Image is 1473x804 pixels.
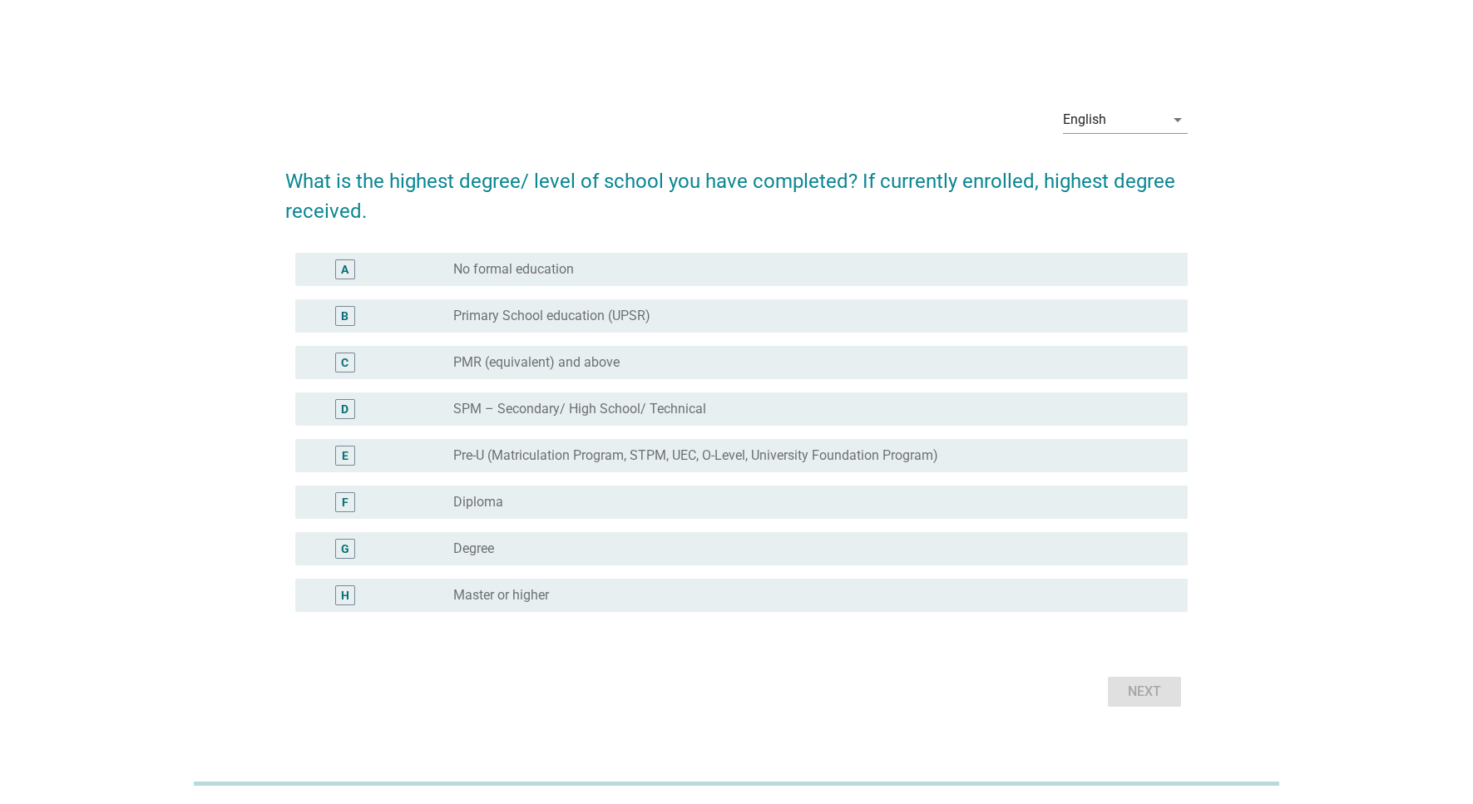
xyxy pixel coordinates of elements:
[341,307,348,324] div: B
[341,353,348,371] div: C
[342,446,348,464] div: E
[453,401,706,417] label: SPM – Secondary/ High School/ Technical
[453,354,620,371] label: PMR (equivalent) and above
[453,587,549,604] label: Master or higher
[453,308,650,324] label: Primary School education (UPSR)
[341,586,349,604] div: H
[341,540,349,557] div: G
[453,261,574,278] label: No formal education
[342,493,348,511] div: F
[285,150,1188,226] h2: What is the highest degree/ level of school you have completed? If currently enrolled, highest de...
[1063,112,1106,127] div: English
[341,260,348,278] div: A
[1168,110,1188,130] i: arrow_drop_down
[453,494,503,511] label: Diploma
[341,400,348,417] div: D
[453,540,494,557] label: Degree
[453,447,938,464] label: Pre-U (Matriculation Program, STPM, UEC, O-Level, University Foundation Program)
